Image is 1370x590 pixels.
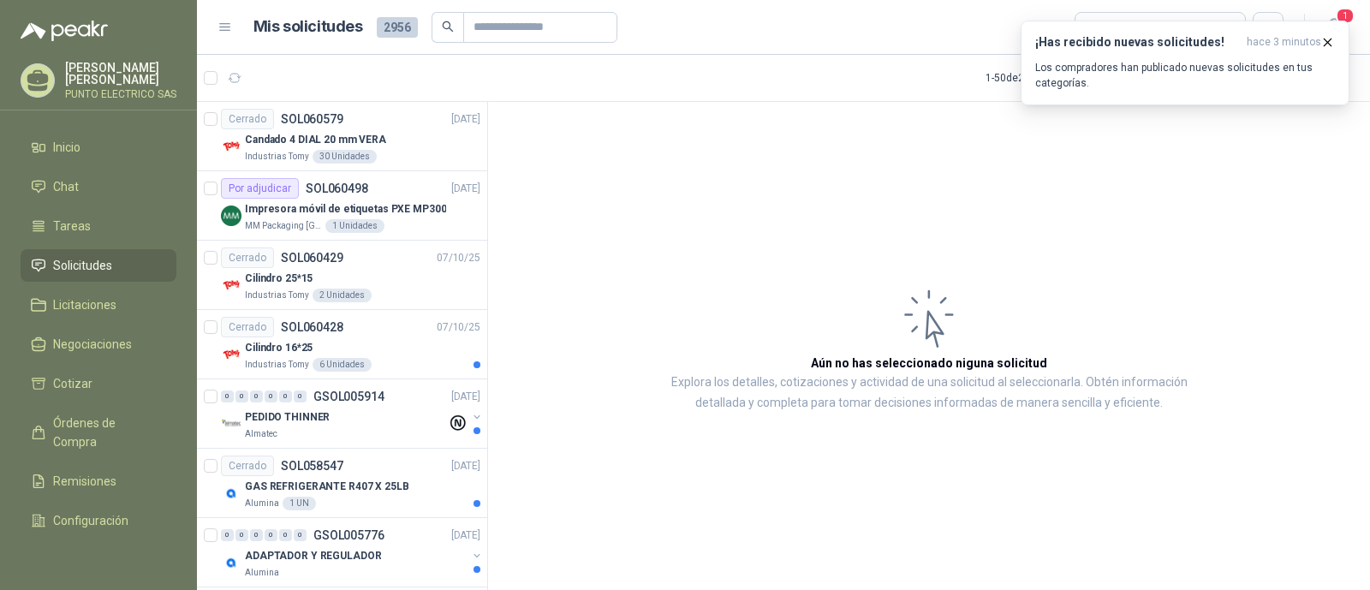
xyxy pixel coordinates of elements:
[265,529,277,541] div: 0
[1319,12,1349,43] button: 1
[377,17,418,38] span: 2956
[53,295,116,314] span: Licitaciones
[53,414,160,451] span: Órdenes de Compra
[53,217,91,235] span: Tareas
[21,544,176,576] a: Manuales y ayuda
[313,289,372,302] div: 2 Unidades
[451,527,480,544] p: [DATE]
[245,358,309,372] p: Industrias Tomy
[53,177,79,196] span: Chat
[21,249,176,282] a: Solicitudes
[253,15,363,39] h1: Mis solicitudes
[21,131,176,164] a: Inicio
[442,21,454,33] span: search
[283,497,316,510] div: 1 UN
[221,317,274,337] div: Cerrado
[221,386,484,441] a: 0 0 0 0 0 0 GSOL005914[DATE] Company LogoPEDIDO THINNERAlmatec
[437,250,480,266] p: 07/10/25
[281,460,343,472] p: SOL058547
[21,289,176,321] a: Licitaciones
[1021,21,1349,105] button: ¡Has recibido nuevas solicitudes!hace 3 minutos Los compradores han publicado nuevas solicitudes ...
[279,390,292,402] div: 0
[250,390,263,402] div: 0
[245,566,279,580] p: Alumina
[245,150,309,164] p: Industrias Tomy
[221,344,241,365] img: Company Logo
[313,358,372,372] div: 6 Unidades
[221,136,241,157] img: Company Logo
[986,64,1097,92] div: 1 - 50 de 2620
[221,525,484,580] a: 0 0 0 0 0 0 GSOL005776[DATE] Company LogoADAPTADOR Y REGULADORAlumina
[1086,18,1122,37] div: Todas
[451,458,480,474] p: [DATE]
[451,389,480,405] p: [DATE]
[21,21,108,41] img: Logo peakr
[281,113,343,125] p: SOL060579
[221,414,241,434] img: Company Logo
[313,529,384,541] p: GSOL005776
[1035,60,1335,91] p: Los compradores han publicado nuevas solicitudes en tus categorías.
[221,529,234,541] div: 0
[197,102,487,171] a: CerradoSOL060579[DATE] Company LogoCandado 4 DIAL 20 mm VERAIndustrias Tomy30 Unidades
[279,529,292,541] div: 0
[221,456,274,476] div: Cerrado
[1035,35,1240,50] h3: ¡Has recibido nuevas solicitudes!
[221,247,274,268] div: Cerrado
[281,321,343,333] p: SOL060428
[265,390,277,402] div: 0
[221,275,241,295] img: Company Logo
[235,390,248,402] div: 0
[245,479,409,495] p: GAS REFRIGERANTE R407 X 25LB
[245,497,279,510] p: Alumina
[53,138,80,157] span: Inicio
[294,390,307,402] div: 0
[245,548,381,564] p: ADAPTADOR Y REGULADOR
[65,89,176,99] p: PUNTO ELECTRICO SAS
[451,111,480,128] p: [DATE]
[53,472,116,491] span: Remisiones
[235,529,248,541] div: 0
[245,132,386,148] p: Candado 4 DIAL 20 mm VERA
[197,310,487,379] a: CerradoSOL06042807/10/25 Company LogoCilindro 16*25Industrias Tomy6 Unidades
[21,170,176,203] a: Chat
[451,181,480,197] p: [DATE]
[250,529,263,541] div: 0
[221,109,274,129] div: Cerrado
[325,219,384,233] div: 1 Unidades
[437,319,480,336] p: 07/10/25
[1247,35,1321,50] span: hace 3 minutos
[197,449,487,518] a: CerradoSOL058547[DATE] Company LogoGAS REFRIGERANTE R407 X 25LBAlumina1 UN
[306,182,368,194] p: SOL060498
[245,427,277,441] p: Almatec
[21,328,176,361] a: Negociaciones
[221,483,241,504] img: Company Logo
[281,252,343,264] p: SOL060429
[659,372,1199,414] p: Explora los detalles, cotizaciones y actividad de una solicitud al seleccionarla. Obtén informaci...
[21,210,176,242] a: Tareas
[245,219,322,233] p: MM Packaging [GEOGRAPHIC_DATA]
[53,374,92,393] span: Cotizar
[313,150,377,164] div: 30 Unidades
[65,62,176,86] p: [PERSON_NAME] [PERSON_NAME]
[245,289,309,302] p: Industrias Tomy
[245,409,330,426] p: PEDIDO THINNER
[53,256,112,275] span: Solicitudes
[221,206,241,226] img: Company Logo
[197,171,487,241] a: Por adjudicarSOL060498[DATE] Company LogoImpresora móvil de etiquetas PXE MP300MM Packaging [GEOG...
[811,354,1047,372] h3: Aún no has seleccionado niguna solicitud
[245,201,446,218] p: Impresora móvil de etiquetas PXE MP300
[21,465,176,498] a: Remisiones
[53,511,128,530] span: Configuración
[1336,8,1355,24] span: 1
[245,271,313,287] p: Cilindro 25*15
[221,178,299,199] div: Por adjudicar
[53,335,132,354] span: Negociaciones
[245,340,313,356] p: Cilindro 16*25
[221,552,241,573] img: Company Logo
[197,241,487,310] a: CerradoSOL06042907/10/25 Company LogoCilindro 25*15Industrias Tomy2 Unidades
[21,504,176,537] a: Configuración
[21,407,176,458] a: Órdenes de Compra
[221,390,234,402] div: 0
[313,390,384,402] p: GSOL005914
[21,367,176,400] a: Cotizar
